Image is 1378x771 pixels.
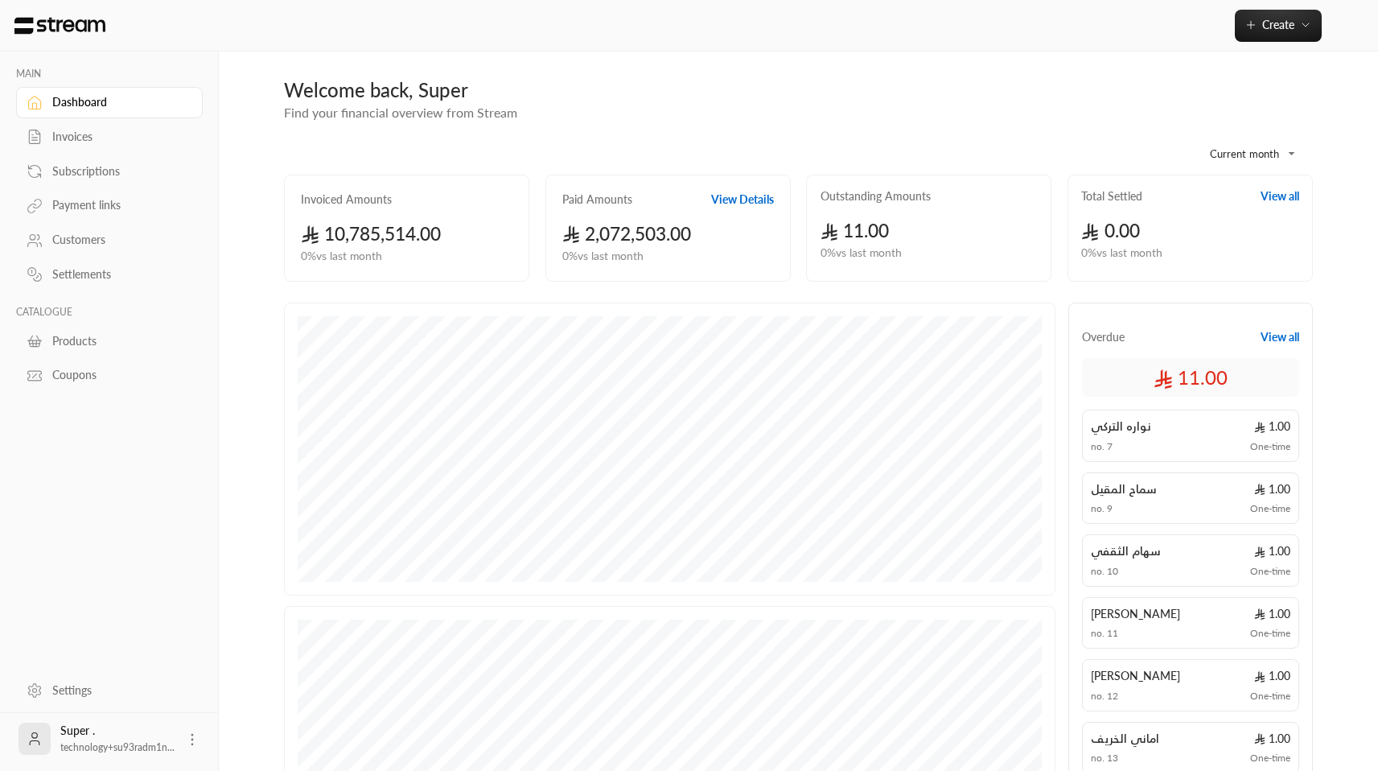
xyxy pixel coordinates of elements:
[1091,565,1118,578] span: no. 10
[1091,668,1180,684] span: [PERSON_NAME]
[1261,188,1299,204] button: View all
[284,77,1313,103] div: Welcome back, Super
[301,223,441,245] span: 10,785,514.00
[52,129,183,145] div: Invoices
[16,225,203,256] a: Customers
[16,155,203,187] a: Subscriptions
[821,245,902,262] span: 0 % vs last month
[1254,543,1290,559] span: 1.00
[1082,329,1125,345] span: Overdue
[1250,440,1290,453] span: One-time
[1081,220,1140,241] span: 0.00
[1091,627,1118,640] span: no. 11
[1250,752,1290,765] span: One-time
[1091,543,1161,559] span: سهام الثقفي
[1091,752,1118,765] span: no. 13
[16,306,203,319] p: CATALOGUE
[52,94,183,110] div: Dashboard
[1254,481,1290,497] span: 1.00
[1262,18,1294,31] span: Create
[16,190,203,221] a: Payment links
[1091,502,1113,515] span: no. 9
[16,68,203,80] p: MAIN
[1261,329,1299,345] button: View all
[16,87,203,118] a: Dashboard
[562,192,632,208] h2: Paid Amounts
[60,741,175,753] span: technology+su93radm1n...
[52,367,183,383] div: Coupons
[1091,606,1180,622] span: [PERSON_NAME]
[1091,440,1113,453] span: no. 7
[1154,365,1228,390] span: 11.00
[52,682,183,699] div: Settings
[16,122,203,153] a: Invoices
[1091,731,1159,747] span: اماني الخريف
[1091,690,1118,703] span: no. 12
[1091,481,1157,497] span: سماح المقيل
[16,674,203,706] a: Settings
[1184,133,1305,175] div: Current month
[16,360,203,391] a: Coupons
[52,266,183,282] div: Settlements
[1250,502,1290,515] span: One-time
[60,723,175,755] div: Super .
[1254,418,1290,435] span: 1.00
[16,325,203,357] a: Products
[1254,731,1290,747] span: 1.00
[284,105,517,120] span: Find your financial overview from Stream
[711,192,774,208] button: View Details
[1081,245,1162,262] span: 0 % vs last month
[52,232,183,248] div: Customers
[562,223,692,245] span: 2,072,503.00
[1250,627,1290,640] span: One-time
[821,188,931,204] h2: Outstanding Amounts
[301,248,382,265] span: 0 % vs last month
[1254,606,1290,622] span: 1.00
[301,192,392,208] h2: Invoiced Amounts
[52,197,183,213] div: Payment links
[1250,690,1290,703] span: One-time
[52,163,183,179] div: Subscriptions
[16,259,203,291] a: Settlements
[1081,188,1142,204] h2: Total Settled
[1091,418,1151,435] span: نواره التركي
[1254,668,1290,684] span: 1.00
[52,333,183,349] div: Products
[13,17,107,35] img: Logo
[562,248,644,265] span: 0 % vs last month
[1250,565,1290,578] span: One-time
[821,220,890,241] span: 11.00
[1235,10,1322,42] button: Create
